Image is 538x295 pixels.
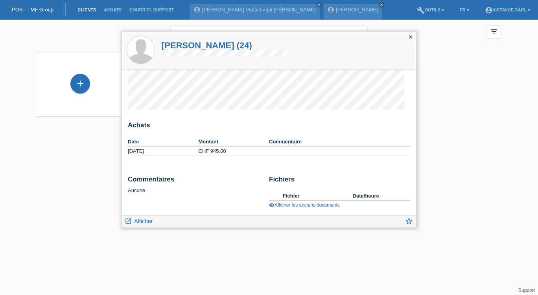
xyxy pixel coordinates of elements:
[405,217,413,225] i: star_border
[317,2,322,7] a: close
[74,7,100,12] a: Clients
[283,191,353,201] th: Fichier
[407,34,414,40] i: close
[128,176,263,193] div: Aucune
[125,7,178,12] a: Courriel Support
[125,216,153,225] a: launch Afficher
[100,7,125,12] a: Achats
[128,121,410,133] h2: Achats
[12,7,53,13] a: POS — MF Group
[485,6,493,14] i: account_circle
[269,202,340,208] a: visibilityAfficher les anciens documents
[336,7,378,13] a: [PERSON_NAME]
[162,40,289,50] a: [PERSON_NAME] (24)
[405,218,413,227] a: star_border
[269,202,275,208] i: visibility
[518,288,535,293] a: Support
[490,27,498,36] i: filter_list
[128,147,199,156] td: [DATE]
[71,77,90,90] div: Enregistrer le client
[199,147,269,156] td: CHF 945.00
[128,137,199,147] th: Date
[413,7,448,12] a: buildOutils ▾
[125,218,132,225] i: launch
[481,7,534,12] a: account_circleVistavue Sàrl ▾
[199,137,269,147] th: Montant
[171,26,367,44] input: Recherche...
[317,3,321,7] i: close
[417,6,425,14] i: build
[269,176,410,187] h2: Fichiers
[134,218,153,224] span: Afficher
[128,176,263,187] h2: Commentaires
[456,7,473,12] a: FR ▾
[353,191,399,201] th: Date/heure
[380,3,383,7] i: close
[269,137,410,147] th: Commentaire
[202,7,316,13] a: [PERSON_NAME] Pucachaqui [PERSON_NAME]
[379,2,384,7] a: close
